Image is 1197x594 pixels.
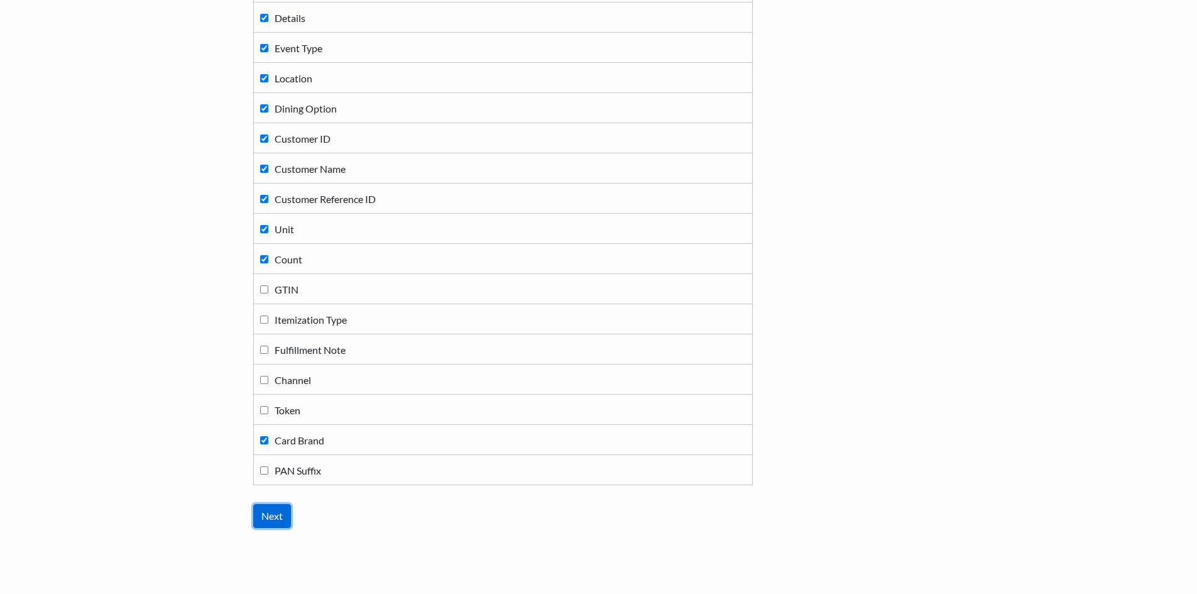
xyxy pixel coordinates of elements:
[260,104,268,113] input: Dining Option
[275,223,294,235] span: Unit
[275,133,331,145] span: Customer ID
[260,74,268,82] input: Location
[260,165,268,173] input: Customer Name
[260,316,268,324] input: Itemization Type
[260,466,268,475] input: PAN Suffix
[275,434,324,446] span: Card Brand
[260,255,268,263] input: Count
[1134,531,1182,579] iframe: Drift Widget Chat Controller
[275,72,312,84] span: Location
[260,346,268,354] input: Fulfillment Note
[275,42,322,54] span: Event Type
[275,163,346,175] span: Customer Name
[275,193,376,205] span: Customer Reference ID
[260,285,268,294] input: GTIN
[275,253,302,265] span: Count
[260,225,268,233] input: Unit
[275,102,337,114] span: Dining Option
[275,344,346,356] span: Fulfillment Note
[275,283,298,295] span: GTIN
[275,404,300,416] span: Token
[260,44,268,52] input: Event Type
[275,465,321,476] span: PAN Suffix
[253,504,291,528] input: Next
[275,314,347,326] span: Itemization Type
[260,376,268,384] input: Channel
[260,406,268,414] input: Token
[260,14,268,22] input: Details
[275,12,305,24] span: Details
[260,135,268,143] input: Customer ID
[275,374,311,386] span: Channel
[260,436,268,444] input: Card Brand
[260,195,268,203] input: Customer Reference ID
